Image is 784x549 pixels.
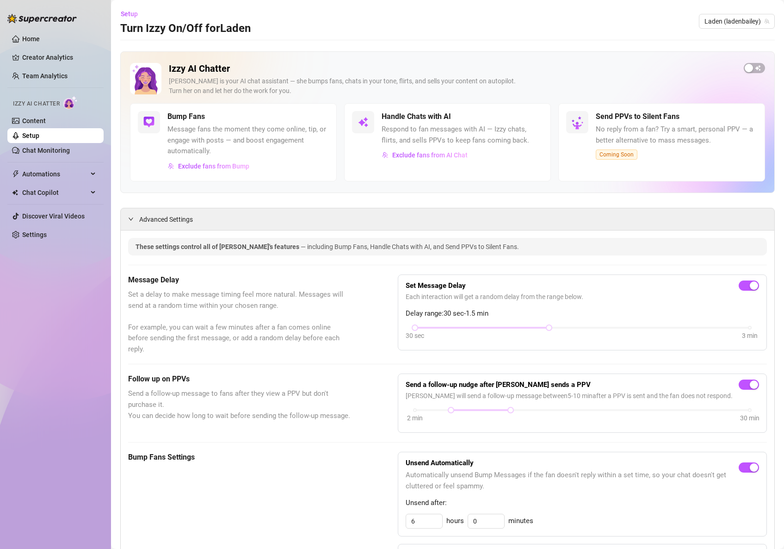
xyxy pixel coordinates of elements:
[406,308,759,319] span: Delay range: 30 sec - 1.5 min
[382,124,543,146] span: Respond to fan messages with AI — Izzy chats, flirts, and sells PPVs to keep fans coming back.
[704,14,769,28] span: Laden (ladenbailey)
[167,124,329,157] span: Message fans the moment they come online, tip, or engage with posts — and boost engagement automa...
[120,6,145,21] button: Setup
[571,116,586,131] img: silent-fans-ppv-o-N6Mmdf.svg
[128,452,352,463] h5: Bump Fans Settings
[22,35,40,43] a: Home
[136,243,301,250] span: These settings control all of [PERSON_NAME]'s features
[12,170,19,178] span: thunderbolt
[12,189,18,196] img: Chat Copilot
[22,147,70,154] a: Chat Monitoring
[22,167,88,181] span: Automations
[128,216,134,222] span: expanded
[22,185,88,200] span: Chat Copilot
[382,111,451,122] h5: Handle Chats with AI
[508,516,533,527] span: minutes
[128,289,352,355] span: Set a delay to make message timing feel more natural. Messages will send at a random time within ...
[392,151,468,159] span: Exclude fans from AI Chat
[22,132,39,139] a: Setup
[596,150,637,160] span: Coming Soon
[22,72,68,80] a: Team Analytics
[128,214,139,224] div: expanded
[143,117,154,128] img: svg%3e
[407,413,423,423] div: 2 min
[358,117,369,128] img: svg%3e
[406,470,739,492] span: Automatically unsend Bump Messages if the fan doesn't reply within a set time, so your chat doesn...
[128,374,352,385] h5: Follow up on PPVs
[596,111,679,122] h5: Send PPVs to Silent Fans
[63,96,78,109] img: AI Chatter
[178,162,249,170] span: Exclude fans from Bump
[169,76,736,96] div: [PERSON_NAME] is your AI chat assistant — she bumps fans, chats in your tone, flirts, and sells y...
[446,516,464,527] span: hours
[13,100,60,108] span: Izzy AI Chatter
[121,10,138,18] span: Setup
[406,391,759,401] span: [PERSON_NAME] will send a follow-up message between 5 - 10 min after a PPV is sent and the fan do...
[168,163,174,169] img: svg%3e
[22,117,46,125] a: Content
[740,413,759,423] div: 30 min
[167,159,250,174] button: Exclude fans from Bump
[120,21,251,36] h3: Turn Izzy On/Off for Laden
[22,231,47,238] a: Settings
[764,19,770,24] span: team
[139,214,193,225] span: Advanced Settings
[742,331,758,341] div: 3 min
[406,331,424,341] div: 30 sec
[22,50,96,65] a: Creator Analytics
[406,281,466,290] strong: Set Message Delay
[128,274,352,286] h5: Message Delay
[301,243,519,250] span: — including Bump Fans, Handle Chats with AI, and Send PPVs to Silent Fans.
[406,498,759,509] span: Unsend after:
[130,63,161,94] img: Izzy AI Chatter
[406,292,759,302] span: Each interaction will get a random delay from the range below.
[128,388,352,421] span: Send a follow-up message to fans after they view a PPV but don't purchase it. You can decide how ...
[382,148,468,162] button: Exclude fans from AI Chat
[406,459,474,467] strong: Unsend Automatically
[382,152,389,158] img: svg%3e
[406,381,591,389] strong: Send a follow-up nudge after [PERSON_NAME] sends a PPV
[22,212,85,220] a: Discover Viral Videos
[596,124,757,146] span: No reply from a fan? Try a smart, personal PPV — a better alternative to mass messages.
[169,63,736,75] h2: Izzy AI Chatter
[7,14,77,23] img: logo-BBDzfeDw.svg
[167,111,205,122] h5: Bump Fans
[753,518,775,540] iframe: Intercom live chat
